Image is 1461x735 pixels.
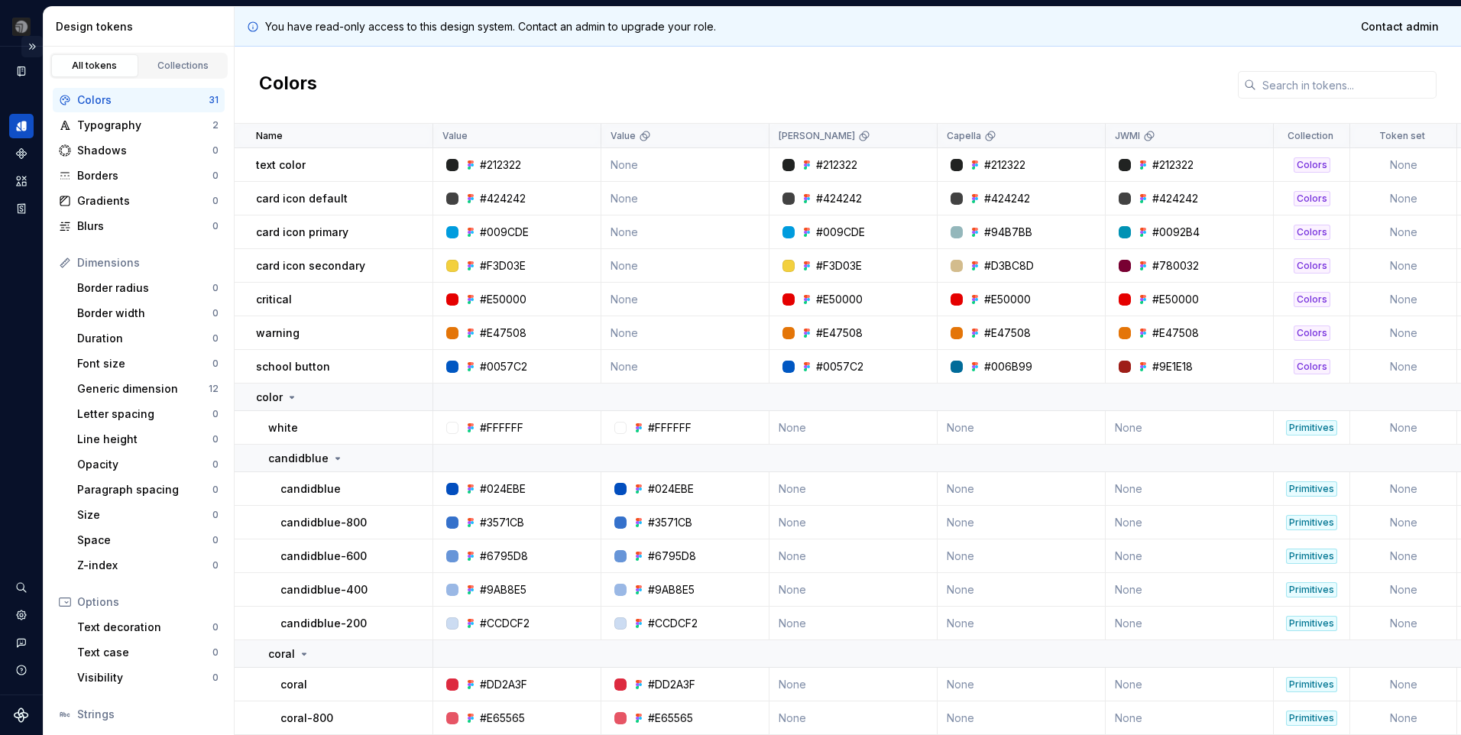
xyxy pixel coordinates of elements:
[265,19,716,34] p: You have read-only access to this design system. Contact an admin to upgrade your role.
[1350,316,1457,350] td: None
[212,559,219,571] div: 0
[77,432,212,447] div: Line height
[1152,157,1194,173] div: #212322
[611,130,636,142] p: Value
[212,195,219,207] div: 0
[601,249,769,283] td: None
[1294,225,1330,240] div: Colors
[984,359,1032,374] div: #006B99
[71,553,225,578] a: Z-index0
[769,411,938,445] td: None
[984,225,1032,240] div: #94B7BB
[480,191,526,206] div: #424242
[480,549,528,564] div: #6795D8
[1152,292,1199,307] div: #E50000
[1106,701,1274,735] td: None
[77,457,212,472] div: Opacity
[816,292,863,307] div: #E50000
[145,60,222,72] div: Collections
[280,616,367,631] p: candidblue-200
[480,325,526,341] div: #E47508
[480,157,521,173] div: #212322
[442,130,468,142] p: Value
[601,182,769,215] td: None
[9,196,34,221] a: Storybook stories
[1294,258,1330,274] div: Colors
[77,193,212,209] div: Gradients
[212,672,219,684] div: 0
[984,191,1030,206] div: #424242
[280,515,367,530] p: candidblue-800
[77,381,209,397] div: Generic dimension
[53,138,225,163] a: Shadows0
[9,59,34,83] div: Documentation
[1350,182,1457,215] td: None
[601,350,769,384] td: None
[1350,350,1457,384] td: None
[938,472,1106,506] td: None
[77,482,212,497] div: Paragraph spacing
[71,640,225,665] a: Text case0
[71,615,225,639] a: Text decoration0
[1294,157,1330,173] div: Colors
[769,573,938,607] td: None
[212,408,219,420] div: 0
[1350,472,1457,506] td: None
[212,358,219,370] div: 0
[57,60,133,72] div: All tokens
[77,255,219,270] div: Dimensions
[212,170,219,182] div: 0
[77,406,212,422] div: Letter spacing
[212,621,219,633] div: 0
[769,506,938,539] td: None
[984,258,1034,274] div: #D3BC8D
[77,558,212,573] div: Z-index
[1286,420,1337,435] div: Primitives
[212,220,219,232] div: 0
[77,507,212,523] div: Size
[71,665,225,690] a: Visibility0
[77,219,212,234] div: Blurs
[769,668,938,701] td: None
[212,534,219,546] div: 0
[280,549,367,564] p: candidblue-600
[480,711,525,726] div: #E65565
[1350,701,1457,735] td: None
[648,420,692,435] div: #FFFFFF
[648,515,692,530] div: #3571CB
[480,582,526,597] div: #9AB8E5
[53,88,225,112] a: Colors31
[77,594,219,610] div: Options
[77,707,219,722] div: Strings
[1286,549,1337,564] div: Primitives
[256,157,306,173] p: text color
[1350,539,1457,573] td: None
[1256,71,1437,99] input: Search in tokens...
[816,191,862,206] div: #424242
[77,356,212,371] div: Font size
[1106,411,1274,445] td: None
[648,677,695,692] div: #DD2A3F
[71,402,225,426] a: Letter spacing0
[9,114,34,138] a: Design tokens
[77,280,212,296] div: Border radius
[1350,668,1457,701] td: None
[256,359,330,374] p: school button
[77,533,212,548] div: Space
[77,168,212,183] div: Borders
[480,359,527,374] div: #0057C2
[1351,13,1449,40] a: Contact admin
[256,325,300,341] p: warning
[938,607,1106,640] td: None
[984,292,1031,307] div: #E50000
[1350,249,1457,283] td: None
[77,645,212,660] div: Text case
[280,677,307,692] p: coral
[648,549,696,564] div: #6795D8
[1115,130,1140,142] p: JWMI
[1106,607,1274,640] td: None
[769,539,938,573] td: None
[1350,283,1457,316] td: None
[1106,506,1274,539] td: None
